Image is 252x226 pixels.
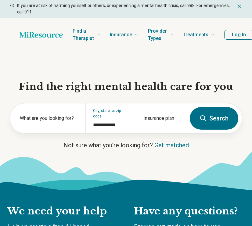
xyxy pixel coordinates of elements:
[20,115,78,122] label: What are you looking for?
[10,81,242,93] h1: Find the right mental health care for you
[183,30,208,39] span: Treatments
[148,23,173,47] a: Provider Types
[236,2,242,10] button: Dismiss
[73,23,100,47] a: Find a Therapist
[7,205,122,218] h2: We need your help
[154,142,189,149] a: Get matched
[73,27,95,43] span: Find a Therapist
[134,205,245,218] h2: Have any questions?
[17,2,234,15] p: If you are at risk of harming yourself or others, or experiencing a mental health crisis, call 98...
[20,29,63,41] a: Home page
[110,30,132,39] span: Insurance
[190,107,238,130] button: Search
[10,141,242,149] p: Not sure what you’re looking for?
[148,27,168,43] span: Provider Types
[183,23,214,47] a: Treatments
[110,23,138,47] a: Insurance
